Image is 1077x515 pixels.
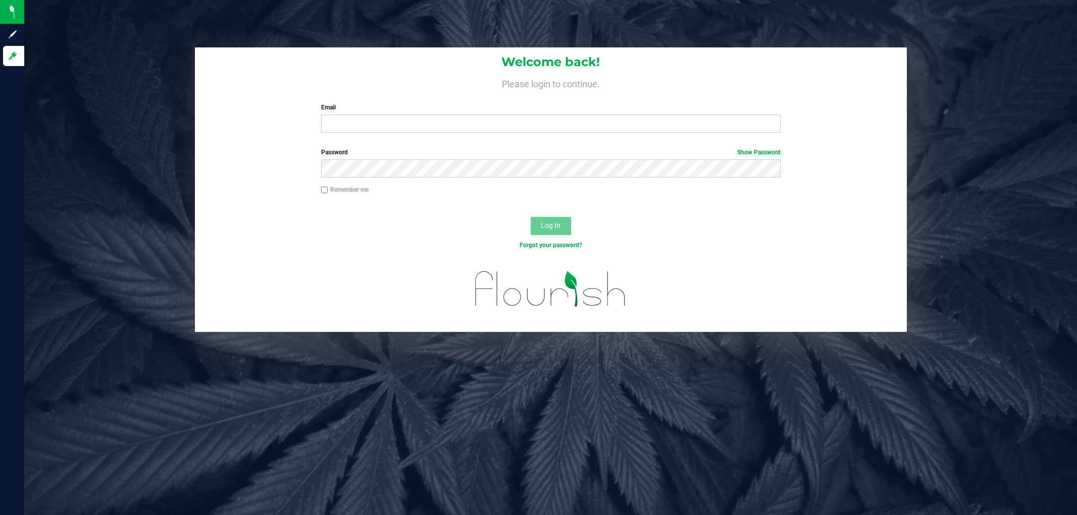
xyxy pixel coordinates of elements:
[195,77,907,89] h4: Please login to continue.
[531,217,571,235] button: Log In
[737,149,781,156] a: Show Password
[8,51,18,61] inline-svg: Log in
[461,260,640,317] img: flourish_logo.svg
[195,55,907,69] h1: Welcome back!
[321,103,781,112] label: Email
[321,149,348,156] span: Password
[520,242,582,249] a: Forgot your password?
[541,221,560,230] span: Log In
[321,187,328,194] input: Remember me
[8,29,18,39] inline-svg: Sign up
[321,185,369,194] label: Remember me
